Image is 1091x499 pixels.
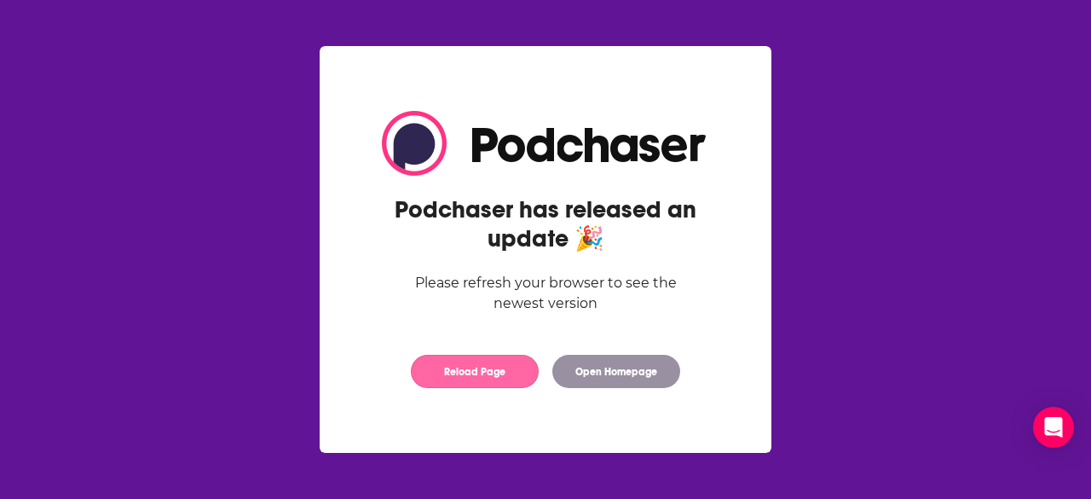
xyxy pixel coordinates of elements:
[411,355,539,388] button: Reload Page
[382,273,709,314] div: Please refresh your browser to see the newest version
[382,111,709,176] img: Logo
[382,195,709,253] h2: Podchaser has released an update 🎉
[552,355,680,388] button: Open Homepage
[1033,407,1074,448] div: Open Intercom Messenger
